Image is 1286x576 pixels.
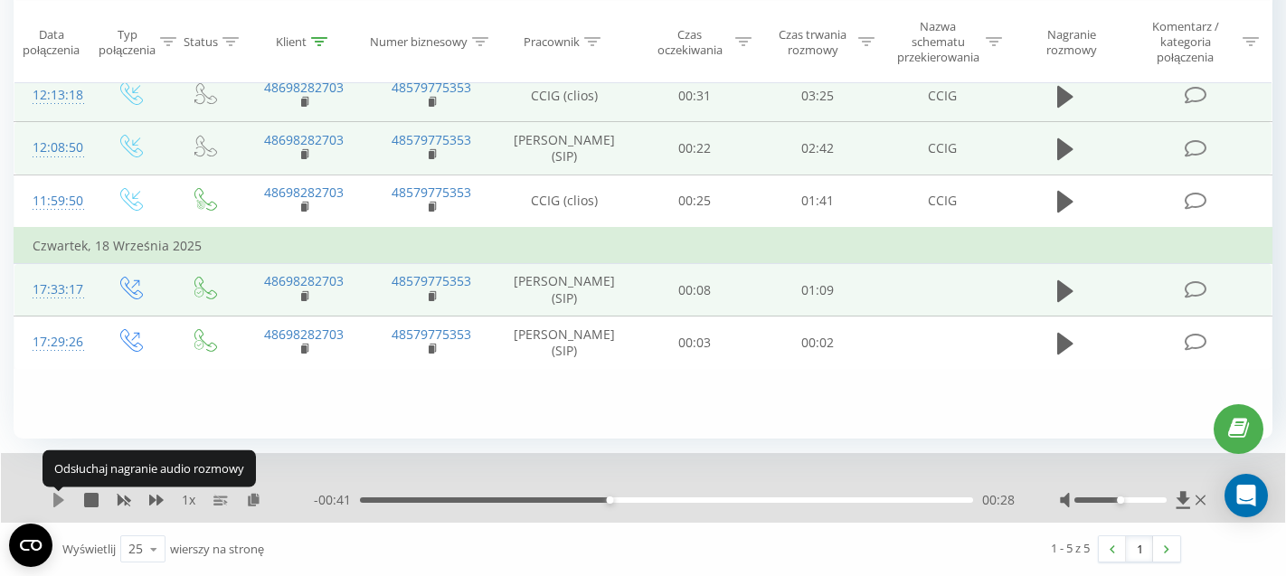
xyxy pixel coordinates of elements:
span: - 00:41 [314,491,360,509]
div: Odsłuchaj nagranie audio rozmowy [43,450,256,486]
td: 00:22 [633,122,756,175]
div: Status [184,34,218,50]
td: 00:08 [633,264,756,316]
td: 00:03 [633,316,756,369]
div: Data połączenia [14,26,88,57]
a: 1 [1126,536,1153,562]
a: 48698282703 [264,184,344,201]
div: Open Intercom Messenger [1225,474,1268,517]
td: CCIG [878,122,1006,175]
div: Czas trwania rozmowy [772,26,854,57]
a: 48698282703 [264,131,344,148]
div: Klient [276,34,307,50]
td: 01:41 [756,175,879,228]
div: 12:08:50 [33,130,74,165]
td: 00:02 [756,316,879,369]
td: 03:25 [756,70,879,122]
a: 48579775353 [392,131,471,148]
td: [PERSON_NAME] (SIP) [496,122,633,175]
td: 02:42 [756,122,879,175]
a: 48698282703 [264,79,344,96]
a: 48579775353 [392,79,471,96]
td: CCIG [878,70,1006,122]
td: 00:31 [633,70,756,122]
div: Czas oczekiwania [649,26,731,57]
button: Open CMP widget [9,524,52,567]
div: Nazwa schematu przekierowania [895,19,981,65]
td: [PERSON_NAME] (SIP) [496,264,633,316]
span: 00:28 [982,491,1015,509]
span: 1 x [182,491,195,509]
td: Czwartek, 18 Września 2025 [14,228,1272,264]
div: Nagranie rozmowy [1023,26,1120,57]
div: Pracownik [524,34,580,50]
div: 17:33:17 [33,272,74,307]
td: CCIG (clios) [496,175,633,228]
div: 17:29:26 [33,325,74,360]
div: Typ połączenia [99,26,156,57]
div: Accessibility label [606,496,613,504]
td: 01:09 [756,264,879,316]
div: 12:13:18 [33,78,74,113]
div: Komentarz / kategoria połączenia [1132,19,1238,65]
td: [PERSON_NAME] (SIP) [496,316,633,369]
a: 48698282703 [264,326,344,343]
span: Wyświetlij [62,541,116,557]
td: 00:25 [633,175,756,228]
div: Numer biznesowy [370,34,468,50]
a: 48698282703 [264,272,344,289]
div: Accessibility label [1117,496,1124,504]
a: 48579775353 [392,326,471,343]
div: 11:59:50 [33,184,74,219]
span: wierszy na stronę [170,541,264,557]
div: 1 - 5 z 5 [1051,539,1090,557]
td: CCIG [878,175,1006,228]
td: CCIG (clios) [496,70,633,122]
div: 25 [128,540,143,558]
a: 48579775353 [392,272,471,289]
a: 48579775353 [392,184,471,201]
